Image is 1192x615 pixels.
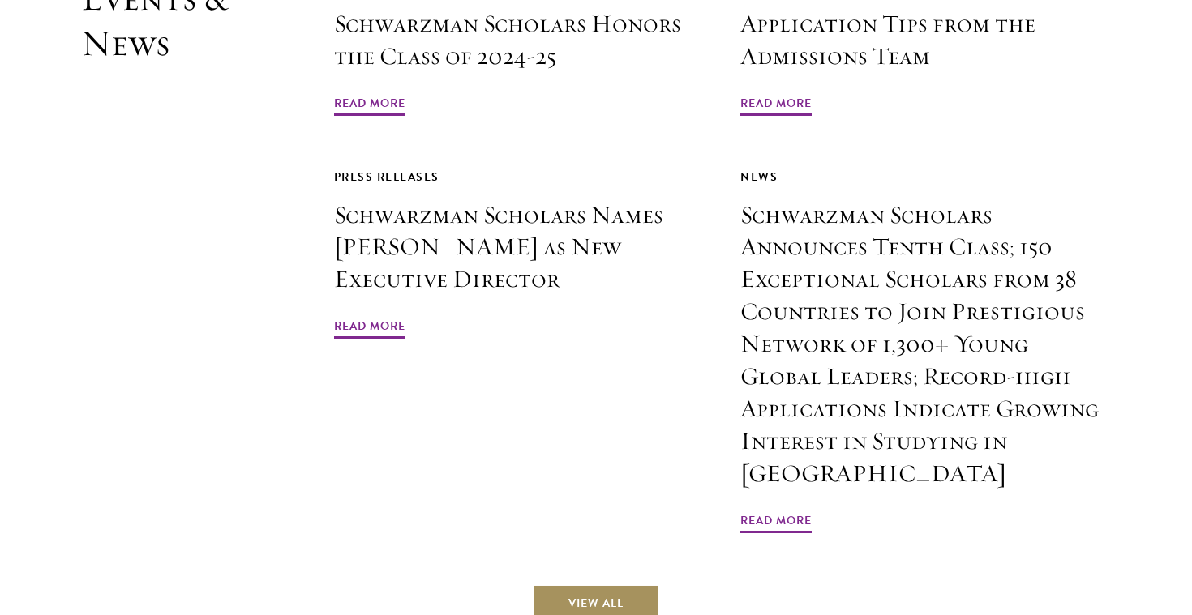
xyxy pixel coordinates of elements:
[334,93,405,118] span: Read More
[334,167,705,187] div: Press Releases
[334,199,705,297] h3: Schwarzman Scholars Names [PERSON_NAME] as New Executive Director
[740,93,812,118] span: Read More
[740,199,1111,490] h3: Schwarzman Scholars Announces Tenth Class; 150 Exceptional Scholars from 38 Countries to Join Pre...
[740,510,812,536] span: Read More
[740,167,1111,187] div: News
[740,8,1111,73] h3: Application Tips from the Admissions Team
[740,167,1111,536] a: News Schwarzman Scholars Announces Tenth Class; 150 Exceptional Scholars from 38 Countries to Joi...
[334,8,705,73] h3: Schwarzman Scholars Honors the Class of 2024-25
[334,167,705,342] a: Press Releases Schwarzman Scholars Names [PERSON_NAME] as New Executive Director Read More
[334,316,405,341] span: Read More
